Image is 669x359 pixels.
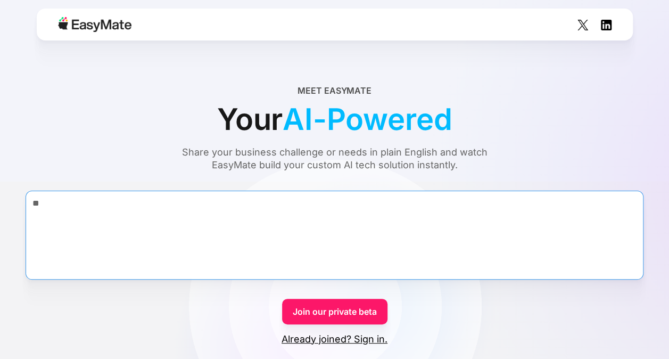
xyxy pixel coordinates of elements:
[26,172,643,346] form: Form
[577,20,588,30] img: Social Icon
[282,333,387,346] a: Already joined? Sign in.
[298,84,371,97] div: Meet EasyMate
[58,17,131,32] img: Easymate logo
[283,97,452,142] span: AI-Powered
[217,97,452,142] div: Your
[282,299,387,324] a: Join our private beta
[162,146,508,172] div: Share your business challenge or needs in plain English and watch EasyMate build your custom AI t...
[601,20,612,30] img: Social Icon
